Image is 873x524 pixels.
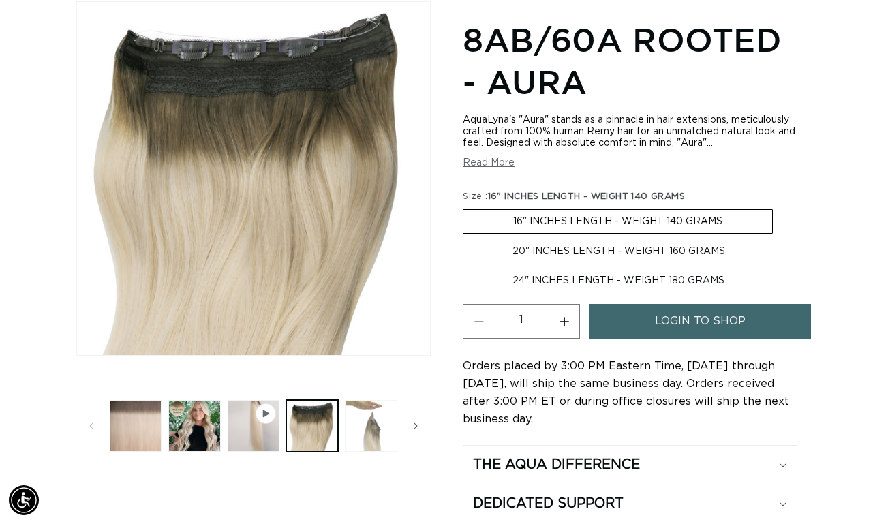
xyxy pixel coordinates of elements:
[401,411,431,441] button: Slide right
[463,269,774,292] label: 24" INCHES LENGTH - WEIGHT 180 GRAMS
[76,411,106,441] button: Slide left
[463,114,797,149] div: AquaLyna's "Aura" stands as a pinnacle in hair extensions, meticulously crafted from 100% human R...
[463,157,515,169] button: Read More
[473,495,624,512] h2: Dedicated Support
[228,400,279,452] button: Play video 1 in gallery view
[286,400,338,452] button: Load image 3 in gallery view
[463,484,797,523] summary: Dedicated Support
[9,485,39,515] div: Accessibility Menu
[345,400,397,452] button: Load image 4 in gallery view
[76,1,431,455] media-gallery: Gallery Viewer
[463,190,686,204] legend: Size :
[463,360,789,425] span: Orders placed by 3:00 PM Eastern Time, [DATE] through [DATE], will ship the same business day. Or...
[110,400,162,452] button: Load image 1 in gallery view
[463,18,797,104] h1: 8AB/60A Rooted - Aura
[463,446,797,484] summary: The Aqua Difference
[655,304,746,339] span: login to shop
[463,209,773,234] label: 16" INCHES LENGTH - WEIGHT 140 GRAMS
[168,400,220,452] button: Load image 2 in gallery view
[589,304,811,339] a: login to shop
[473,456,640,474] h2: The Aqua Difference
[463,240,775,263] label: 20" INCHES LENGTH - WEIGHT 160 GRAMS
[488,192,685,201] span: 16" INCHES LENGTH - WEIGHT 140 GRAMS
